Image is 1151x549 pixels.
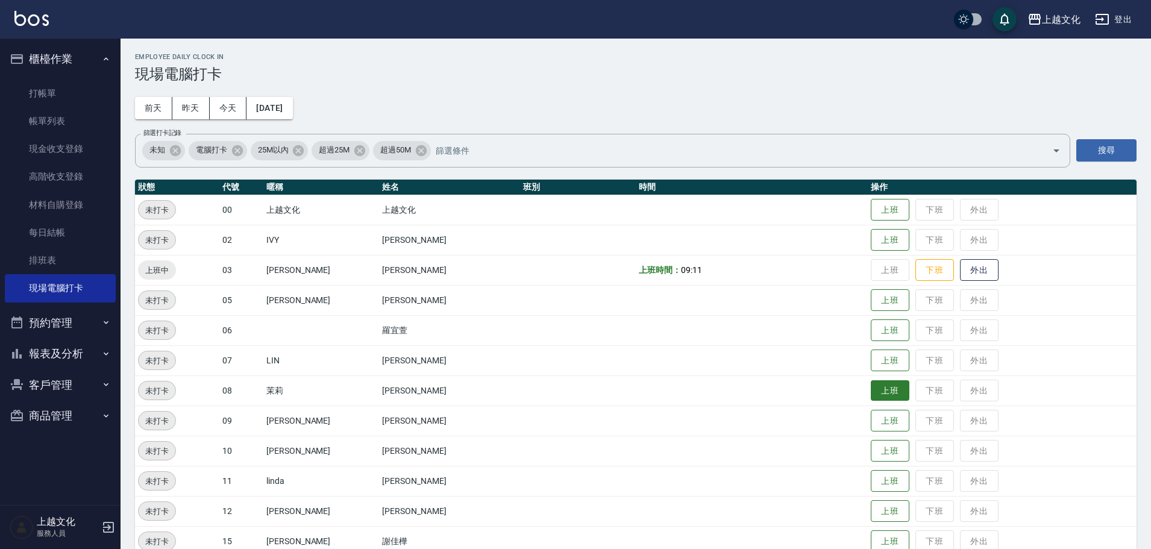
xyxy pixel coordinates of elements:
[636,180,868,195] th: 時間
[135,97,172,119] button: 前天
[5,307,116,339] button: 預約管理
[373,144,418,156] span: 超過50M
[139,234,175,246] span: 未打卡
[219,255,263,285] td: 03
[139,324,175,337] span: 未打卡
[1042,12,1080,27] div: 上越文化
[37,528,98,539] p: 服務人員
[960,259,999,281] button: 外出
[5,135,116,163] a: 現金收支登錄
[5,163,116,190] a: 高階收支登錄
[871,470,909,492] button: 上班
[10,515,34,539] img: Person
[681,265,702,275] span: 09:11
[379,406,520,436] td: [PERSON_NAME]
[5,191,116,219] a: 材料自購登錄
[138,264,176,277] span: 上班中
[263,225,379,255] td: IVY
[142,141,185,160] div: 未知
[139,384,175,397] span: 未打卡
[263,406,379,436] td: [PERSON_NAME]
[993,7,1017,31] button: save
[312,141,369,160] div: 超過25M
[379,496,520,526] td: [PERSON_NAME]
[142,144,172,156] span: 未知
[915,259,954,281] button: 下班
[871,199,909,221] button: 上班
[871,229,909,251] button: 上班
[871,380,909,401] button: 上班
[1090,8,1137,31] button: 登出
[5,219,116,246] a: 每日結帳
[520,180,636,195] th: 班別
[263,466,379,496] td: linda
[263,255,379,285] td: [PERSON_NAME]
[219,180,263,195] th: 代號
[219,225,263,255] td: 02
[379,315,520,345] td: 羅宜萱
[189,144,234,156] span: 電腦打卡
[871,319,909,342] button: 上班
[379,436,520,466] td: [PERSON_NAME]
[139,204,175,216] span: 未打卡
[263,496,379,526] td: [PERSON_NAME]
[219,466,263,496] td: 11
[219,436,263,466] td: 10
[639,265,681,275] b: 上班時間：
[1047,141,1066,160] button: Open
[219,375,263,406] td: 08
[219,345,263,375] td: 07
[871,500,909,522] button: 上班
[139,475,175,488] span: 未打卡
[219,285,263,315] td: 05
[5,274,116,302] a: 現場電腦打卡
[1023,7,1085,32] button: 上越文化
[14,11,49,26] img: Logo
[5,400,116,431] button: 商品管理
[871,410,909,432] button: 上班
[312,144,357,156] span: 超過25M
[5,80,116,107] a: 打帳單
[379,255,520,285] td: [PERSON_NAME]
[379,375,520,406] td: [PERSON_NAME]
[5,246,116,274] a: 排班表
[871,289,909,312] button: 上班
[135,53,1137,61] h2: Employee Daily Clock In
[379,285,520,315] td: [PERSON_NAME]
[5,369,116,401] button: 客戶管理
[871,350,909,372] button: 上班
[1076,139,1137,162] button: 搜尋
[210,97,247,119] button: 今天
[5,43,116,75] button: 櫃檯作業
[139,445,175,457] span: 未打卡
[139,505,175,518] span: 未打卡
[143,128,181,137] label: 篩選打卡記錄
[871,440,909,462] button: 上班
[379,225,520,255] td: [PERSON_NAME]
[219,496,263,526] td: 12
[135,180,219,195] th: 狀態
[263,195,379,225] td: 上越文化
[868,180,1137,195] th: 操作
[219,406,263,436] td: 09
[263,285,379,315] td: [PERSON_NAME]
[263,180,379,195] th: 暱稱
[139,415,175,427] span: 未打卡
[263,375,379,406] td: 茉莉
[251,141,309,160] div: 25M以內
[251,144,296,156] span: 25M以內
[5,338,116,369] button: 報表及分析
[37,516,98,528] h5: 上越文化
[263,436,379,466] td: [PERSON_NAME]
[219,195,263,225] td: 00
[373,141,431,160] div: 超過50M
[139,535,175,548] span: 未打卡
[189,141,247,160] div: 電腦打卡
[379,345,520,375] td: [PERSON_NAME]
[5,107,116,135] a: 帳單列表
[379,195,520,225] td: 上越文化
[139,294,175,307] span: 未打卡
[263,345,379,375] td: LIN
[135,66,1137,83] h3: 現場電腦打卡
[139,354,175,367] span: 未打卡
